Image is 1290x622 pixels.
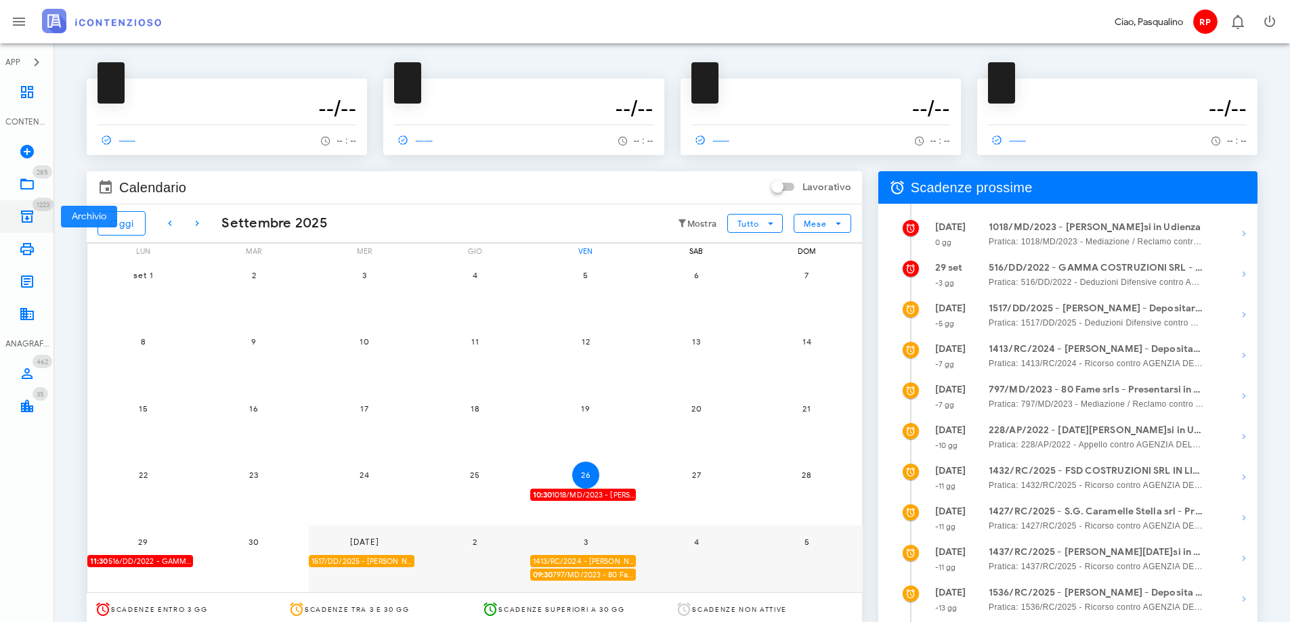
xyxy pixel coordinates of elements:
[1230,301,1257,328] button: Mostra dettagli
[572,328,599,355] button: 12
[935,262,963,273] strong: 29 set
[1230,545,1257,572] button: Mostra dettagli
[683,537,710,547] span: 4
[988,84,1247,95] p: --------------
[240,395,267,422] button: 16
[572,270,599,280] span: 5
[533,490,553,499] strong: 10:30
[351,462,378,489] button: 24
[129,270,156,280] span: set 1
[989,301,1204,316] strong: 1517/DD/2025 - [PERSON_NAME] - Depositare i documenti processuali
[129,528,156,555] button: 29
[240,537,267,547] span: 30
[634,136,653,146] span: -- : --
[989,438,1204,451] span: Pratica: 228/AP/2022 - Appello contro AGENZIA DELLE ENTRATE - RISCOSSIONE (Udienza)
[351,528,378,555] button: [DATE]
[533,489,636,502] span: 1018/MD/2023 - [PERSON_NAME]si in Udienza
[935,319,955,328] small: -5 gg
[533,569,636,581] span: 797/MD/2023 - 80 Fame srls - Presentarsi in Udienza
[1227,136,1247,146] span: -- : --
[683,336,710,347] span: 13
[683,395,710,422] button: 20
[198,244,309,259] div: mar
[461,537,488,547] span: 2
[533,570,553,579] strong: 09:30
[935,481,956,491] small: -11 gg
[935,359,955,369] small: -7 gg
[793,462,820,489] button: 28
[1188,5,1221,38] button: RP
[240,336,267,347] span: 9
[727,214,783,233] button: Tutto
[988,131,1033,150] a: ------
[935,278,955,288] small: -3 gg
[129,470,156,480] span: 22
[98,131,142,150] a: ------
[530,555,636,568] div: 1413/RC/2024 - [PERSON_NAME] - Depositare Documenti per Udienza
[935,603,958,613] small: -13 gg
[989,585,1204,600] strong: 1536/RC/2025 - [PERSON_NAME] - Deposita la Costituzione in [GEOGRAPHIC_DATA]
[461,270,488,280] span: 4
[98,84,356,95] p: --------------
[530,244,641,259] div: ven
[989,600,1204,614] span: Pratica: 1536/RC/2025 - Ricorso contro AGENZIA DELLE ENTRATE - RISCOSSIONE
[1115,15,1183,29] div: Ciao, Pasqualino
[394,134,433,146] span: ------
[349,537,379,547] span: [DATE]
[794,214,851,233] button: Mese
[461,395,488,422] button: 18
[935,465,966,476] strong: [DATE]
[240,528,267,555] button: 30
[90,556,108,566] strong: 11:30
[691,84,950,95] p: --------------
[129,537,156,547] span: 29
[461,328,488,355] button: 11
[394,84,653,95] p: --------------
[935,221,966,233] strong: [DATE]
[692,605,787,614] span: Scadenze non attive
[572,395,599,422] button: 19
[989,397,1204,411] span: Pratica: 797/MD/2023 - Mediazione / Reclamo contro AGENZIA DELLE ENTRATE - RISCOSSIONE (Udienza)
[989,275,1204,289] span: Pratica: 516/DD/2022 - Deduzioni Difensive contro AGENZIA DELLE ENTRATE - RISCOSSIONE (Udienza)
[989,479,1204,492] span: Pratica: 1432/RC/2025 - Ricorso contro AGENZIA DELLE ENTRATE - RISCOSSIONE (Udienza)
[1230,220,1257,247] button: Mostra dettagli
[989,545,1204,560] strong: 1437/RC/2025 - [PERSON_NAME][DATE]si in [GEOGRAPHIC_DATA]
[802,181,851,194] label: Lavorativo
[309,244,420,259] div: mer
[989,423,1204,438] strong: 228/AP/2022 - [DATE][PERSON_NAME]si in Udienza
[935,587,966,598] strong: [DATE]
[87,244,198,259] div: lun
[793,403,820,414] span: 21
[37,357,48,366] span: 462
[351,270,378,280] span: 3
[240,403,267,414] span: 16
[793,270,820,280] span: 7
[935,343,966,355] strong: [DATE]
[498,605,624,614] span: Scadenze superiori a 30 gg
[1230,585,1257,613] button: Mostra dettagli
[989,382,1204,397] strong: 797/MD/2023 - 80 Fame srls - Presentarsi in Udienza
[572,261,599,288] button: 5
[129,395,156,422] button: 15
[989,235,1204,248] span: Pratica: 1018/MD/2023 - Mediazione / Reclamo contro AGENZIA DELLE ENTRATE - RISCOSSIONE (Udienza)
[129,462,156,489] button: 22
[33,165,52,179] span: Distintivo
[305,605,410,614] span: Scadenze tra 3 e 30 gg
[989,464,1204,479] strong: 1432/RC/2025 - FSD COSTRUZIONI SRL IN LIQUIDAZIONE - Presentarsi in Udienza
[988,134,1027,146] span: ------
[988,95,1247,122] h3: --/--
[989,342,1204,357] strong: 1413/RC/2024 - [PERSON_NAME] - Depositare Documenti per Udienza
[351,261,378,288] button: 3
[935,424,966,436] strong: [DATE]
[90,555,193,568] span: 516/DD/2022 - GAMMA COSTRUZIONI SRL - Presentarsi in Udienza
[37,200,49,209] span: 1223
[751,244,862,259] div: dom
[691,134,731,146] span: ------
[5,338,49,350] div: ANAGRAFICA
[461,336,488,347] span: 11
[129,403,156,414] span: 15
[129,328,156,355] button: 8
[989,504,1204,519] strong: 1427/RC/2025 - S.G. Caramelle Stella srl - Presentarsi in Udienza
[687,219,717,229] small: Mostra
[683,403,710,414] span: 20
